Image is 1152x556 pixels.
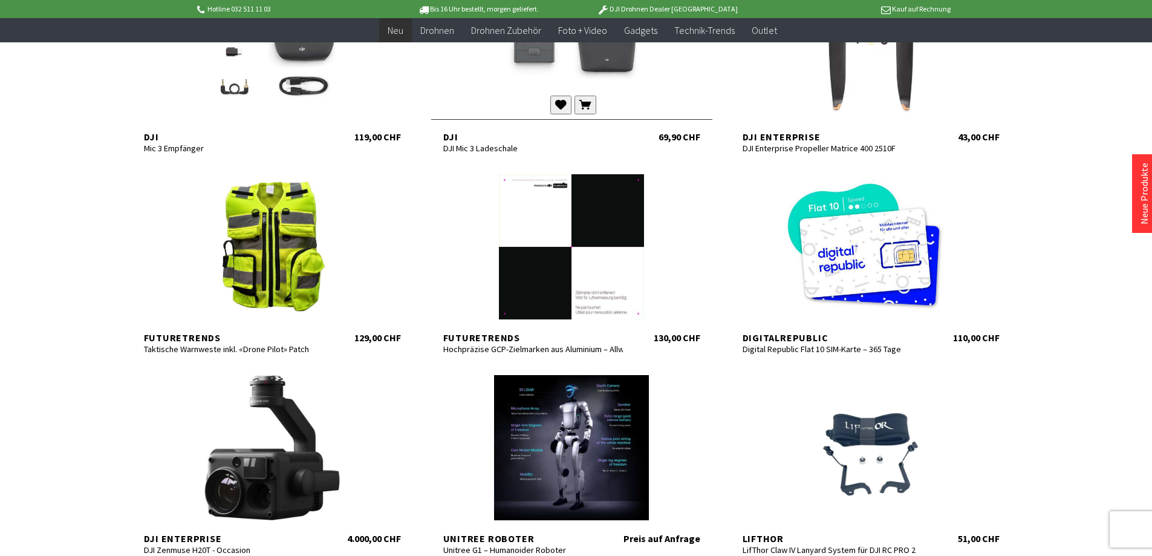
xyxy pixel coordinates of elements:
[743,143,923,154] div: DJI Enterprise Propeller Matrice 400 2510F
[623,532,700,545] div: Preis auf Anfrage
[743,332,923,344] div: digitalrepublic
[463,18,550,43] a: Drohnen Zubehör
[958,532,1000,545] div: 51,00 CHF
[412,18,463,43] a: Drohnen
[354,332,401,344] div: 129,00 CHF
[443,532,623,545] div: Unitree Roboter
[431,375,712,545] a: Unitree Roboter Unitree G1 – Humanoider Roboter Preis auf Anfrage
[443,131,623,143] div: DJI
[379,18,412,43] a: Neu
[674,24,735,36] span: Technik-Trends
[558,24,607,36] span: Foto + Video
[743,131,923,143] div: DJI Enterprise
[347,532,401,545] div: 4.000,00 CHF
[144,545,324,555] div: DJI Zenmuse H20T - Occasion
[354,131,401,143] div: 119,00 CHF
[953,332,1000,344] div: 110,00 CHF
[1138,163,1150,224] a: Neue Produkte
[144,532,324,545] div: DJI Enterprise
[132,375,413,545] a: DJI Enterprise DJI Zenmuse H20T - Occasion 4.000,00 CHF
[654,332,700,344] div: 130,00 CHF
[388,24,403,36] span: Neu
[573,2,761,16] p: DJI Drohnen Dealer [GEOGRAPHIC_DATA]
[195,2,384,16] p: Hotline 032 511 11 03
[443,545,623,555] div: Unitree G1 – Humanoider Roboter
[471,24,541,36] span: Drohnen Zubehör
[666,18,743,43] a: Technik-Trends
[624,24,657,36] span: Gadgets
[420,24,454,36] span: Drohnen
[443,344,623,355] div: Hochpräzise GCP-Zielmarken aus Aluminium – Allwetter & Drohnen-kompatibel
[958,131,1000,143] div: 43,00 CHF
[743,344,923,355] div: Digital Republic Flat 10 SIM-Karte – 365 Tage
[731,375,1012,545] a: Lifthor LifThor Claw IV Lanyard System für DJI RC PRO 2 51,00 CHF
[743,18,786,43] a: Outlet
[731,174,1012,344] a: digitalrepublic Digital Republic Flat 10 SIM-Karte – 365 Tage 110,00 CHF
[144,143,324,154] div: Mic 3 Empfänger
[616,18,666,43] a: Gadgets
[144,332,324,344] div: Futuretrends
[384,2,573,16] p: Bis 16 Uhr bestellt, morgen geliefert.
[431,174,712,344] a: Futuretrends Hochpräzise GCP-Zielmarken aus Aluminium – Allwetter & Drohnen-kompatibel 130,00 CHF
[762,2,951,16] p: Kauf auf Rechnung
[550,18,616,43] a: Foto + Video
[743,545,923,555] div: LifThor Claw IV Lanyard System für DJI RC PRO 2
[144,344,324,355] div: Taktische Warnweste inkl. «Drone Pilot» Patch
[743,532,923,545] div: Lifthor
[752,24,777,36] span: Outlet
[132,174,413,344] a: Futuretrends Taktische Warnweste inkl. «Drone Pilot» Patch 129,00 CHF
[443,332,623,344] div: Futuretrends
[443,143,623,154] div: DJI Mic 3 Ladeschale
[144,131,324,143] div: DJI
[659,131,700,143] div: 69,90 CHF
